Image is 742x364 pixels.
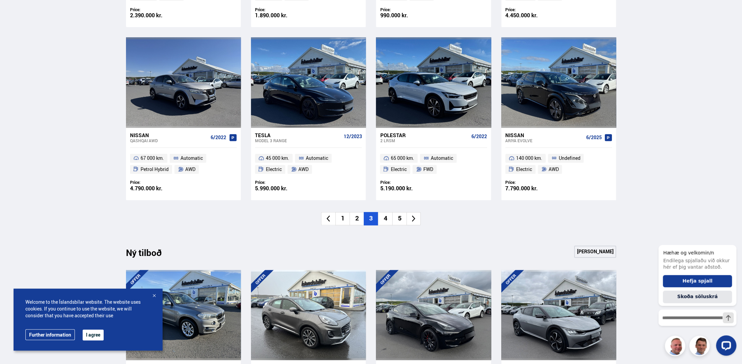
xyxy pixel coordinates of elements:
[391,165,407,173] span: Electric
[25,299,151,319] span: Welcome to the Íslandsbílar website. The website uses cookies. If you continue to use the website...
[380,138,468,143] div: 2 LRSM
[391,154,414,162] span: 65 000 km.
[255,13,309,18] div: 1.890.000 kr.
[505,186,559,191] div: 7.790.000 kr.
[141,154,164,162] span: 67 000 km.
[380,13,433,18] div: 990.000 kr.
[392,212,406,225] li: 5
[505,13,559,18] div: 4.450.000 kr.
[574,245,616,258] a: [PERSON_NAME]
[185,165,195,173] span: AWD
[501,128,616,200] a: Nissan Ariya EVOLVE 6/2025 140 000 km. Undefined Electric AWD Price: 7.790.000 kr.
[505,7,559,12] div: Price:
[380,180,433,185] div: Price:
[25,329,75,340] a: Further information
[431,154,453,162] span: Automatic
[306,154,328,162] span: Automatic
[364,212,378,225] li: 3
[255,186,309,191] div: 5.990.000 kr.
[181,154,203,162] span: Automatic
[211,135,226,140] span: 6/2022
[126,128,241,200] a: Nissan Qashqai AWD 6/2022 67 000 km. Automatic Petrol Hybrid AWD Price: 4.790.000 kr.
[505,180,559,185] div: Price:
[558,154,580,162] span: Undefined
[471,134,487,139] span: 6/2022
[126,248,173,262] div: Ný tilboð
[516,154,542,162] span: 140 000 km.
[376,128,491,200] a: Polestar 2 LRSM 6/2022 65 000 km. Automatic Electric FWD Price: 5.190.000 kr.
[349,212,364,225] li: 2
[130,132,208,138] div: Nissan
[130,13,184,18] div: 2.390.000 kr.
[505,132,583,138] div: Nissan
[255,138,341,143] div: Model 3 RANGE
[141,165,169,173] span: Petrol Hybrid
[380,186,433,191] div: 5.190.000 kr.
[83,329,104,340] button: I agree
[380,7,433,12] div: Price:
[255,132,341,138] div: Tesla
[255,180,309,185] div: Price:
[130,7,184,12] div: Price:
[516,165,532,173] span: Electric
[266,165,282,173] span: Electric
[380,132,468,138] div: Polestar
[586,135,601,140] span: 6/2025
[505,138,583,143] div: Ariya EVOLVE
[378,212,392,225] li: 4
[343,134,362,139] span: 12/2023
[548,165,558,173] span: AWD
[130,138,208,143] div: Qashqai AWD
[130,186,184,191] div: 4.790.000 kr.
[251,128,366,200] a: Tesla Model 3 RANGE 12/2023 45 000 km. Automatic Electric AWD Price: 5.990.000 kr.
[255,7,309,12] div: Price:
[266,154,289,162] span: 45 000 km.
[653,233,739,361] iframe: LiveChat chat widget
[423,165,433,173] span: FWD
[335,212,349,225] li: 1
[298,165,309,173] span: AWD
[130,180,184,185] div: Price:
